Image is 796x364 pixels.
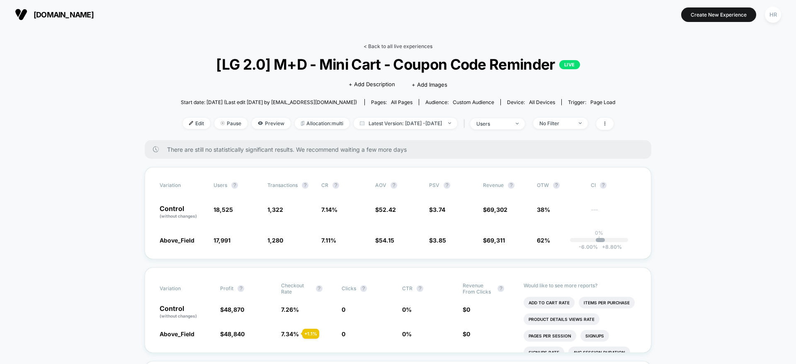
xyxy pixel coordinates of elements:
span: + [602,244,605,250]
li: Signups [580,330,609,342]
span: AOV [375,182,386,188]
div: users [476,121,510,127]
span: Start date: [DATE] (Last edit [DATE] by [EMAIL_ADDRESS][DOMAIN_NAME]) [181,99,357,105]
span: (without changes) [160,214,197,218]
span: 0 % [402,306,412,313]
button: Create New Experience [681,7,756,22]
div: + 1.1 % [302,329,319,339]
span: Preview [252,118,291,129]
span: 62% [537,237,550,244]
span: + Add Images [412,81,447,88]
a: < Back to all live experiences [364,43,432,49]
span: $ [375,237,394,244]
button: ? [332,182,339,189]
p: Control [160,205,205,219]
span: Pause [214,118,248,129]
span: | [461,118,470,130]
span: $ [483,206,507,213]
img: end [448,122,451,124]
span: 69,311 [487,237,505,244]
p: Would like to see more reports? [524,282,637,289]
span: -6.00 % [579,244,598,250]
span: 1,280 [267,237,283,244]
img: end [516,123,519,124]
img: Visually logo [15,8,27,21]
img: end [221,121,225,125]
span: Revenue [483,182,504,188]
span: --- [591,207,636,219]
span: $ [220,330,245,337]
span: Revenue From Clicks [463,282,493,295]
span: OTW [537,182,582,189]
p: 0% [595,230,603,236]
button: ? [316,285,323,292]
li: Pages Per Session [524,330,576,342]
button: ? [498,285,504,292]
span: 0 [342,306,345,313]
button: ? [302,182,308,189]
span: Clicks [342,285,356,291]
span: $ [463,306,470,313]
span: Transactions [267,182,298,188]
li: Items Per Purchase [579,297,635,308]
span: $ [429,237,446,244]
button: ? [508,182,514,189]
button: ? [360,285,367,292]
span: 38% [537,206,550,213]
span: 48,840 [224,330,245,337]
span: 8.80 % [598,244,622,250]
span: 48,870 [224,306,244,313]
span: Above_Field [160,237,194,244]
button: ? [600,182,607,189]
span: 69,302 [487,206,507,213]
span: Variation [160,182,205,189]
span: $ [220,306,244,313]
span: CTR [402,285,413,291]
span: 3.74 [433,206,445,213]
span: 17,991 [214,237,231,244]
span: all pages [391,99,413,105]
span: 0 [466,330,470,337]
li: Signups Rate [524,347,564,358]
span: CR [321,182,328,188]
span: Variation [160,282,205,295]
li: Add To Cart Rate [524,297,575,308]
span: 0 [466,306,470,313]
span: [DOMAIN_NAME] [34,10,94,19]
span: Page Load [590,99,615,105]
span: Allocation: multi [295,118,349,129]
span: 54.15 [379,237,394,244]
span: (without changes) [160,313,197,318]
li: Avg Session Duration [568,347,630,358]
span: + Add Description [349,80,395,89]
p: | [598,236,600,242]
span: $ [375,206,396,213]
button: ? [231,182,238,189]
div: No Filter [539,120,573,126]
span: 0 [342,330,345,337]
span: $ [429,206,445,213]
div: Audience: [425,99,494,105]
span: Device: [500,99,561,105]
span: Custom Audience [453,99,494,105]
button: ? [444,182,450,189]
button: HR [762,6,784,23]
span: $ [483,237,505,244]
img: edit [189,121,193,125]
span: 3.85 [433,237,446,244]
span: Checkout Rate [281,282,312,295]
span: 0 % [402,330,412,337]
img: rebalance [301,121,304,126]
button: ? [391,182,397,189]
img: end [579,122,582,124]
span: Profit [220,285,233,291]
li: Product Details Views Rate [524,313,599,325]
img: calendar [360,121,364,125]
span: Above_Field [160,330,194,337]
button: [DOMAIN_NAME] [12,8,96,21]
p: Control [160,305,212,319]
span: users [214,182,227,188]
button: ? [417,285,423,292]
span: 7.14 % [321,206,337,213]
p: LIVE [559,60,580,69]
